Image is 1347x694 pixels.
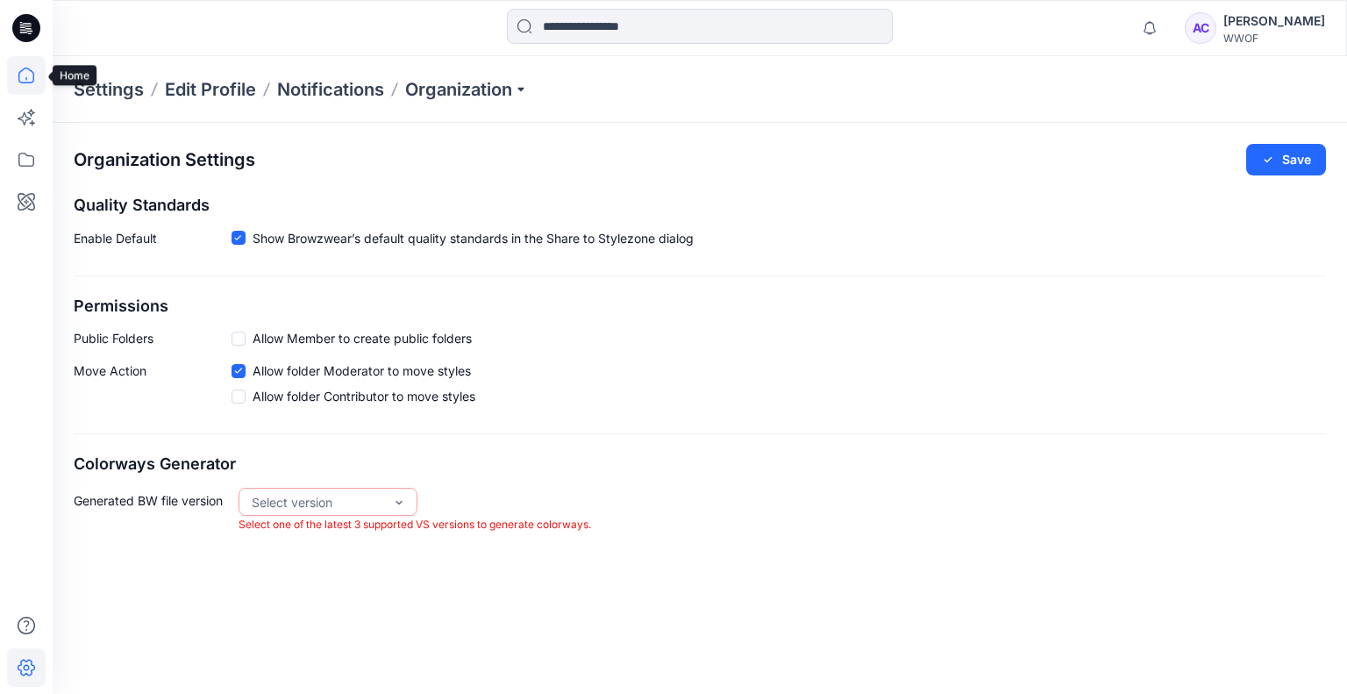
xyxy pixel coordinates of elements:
span: Allow folder Contributor to move styles [253,387,475,405]
p: Select one of the latest 3 supported VS versions to generate colorways. [239,516,591,534]
h2: Colorways Generator [74,455,1326,474]
h2: Quality Standards [74,197,1326,215]
div: [PERSON_NAME] [1223,11,1325,32]
button: Save [1246,144,1326,175]
span: Allow folder Moderator to move styles [253,361,471,380]
h2: Organization Settings [74,150,255,170]
p: Generated BW file version [74,488,232,534]
div: Select version [252,493,383,512]
div: WWOF [1223,32,1325,45]
p: Public Folders [74,329,232,347]
div: AC [1185,12,1216,44]
a: Notifications [277,77,384,102]
span: Show Browzwear’s default quality standards in the Share to Stylezone dialog [253,229,694,247]
p: Enable Default [74,229,232,254]
p: Move Action [74,361,232,412]
a: Edit Profile [165,77,256,102]
p: Settings [74,77,144,102]
h2: Permissions [74,297,1326,316]
span: Allow Member to create public folders [253,329,472,347]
